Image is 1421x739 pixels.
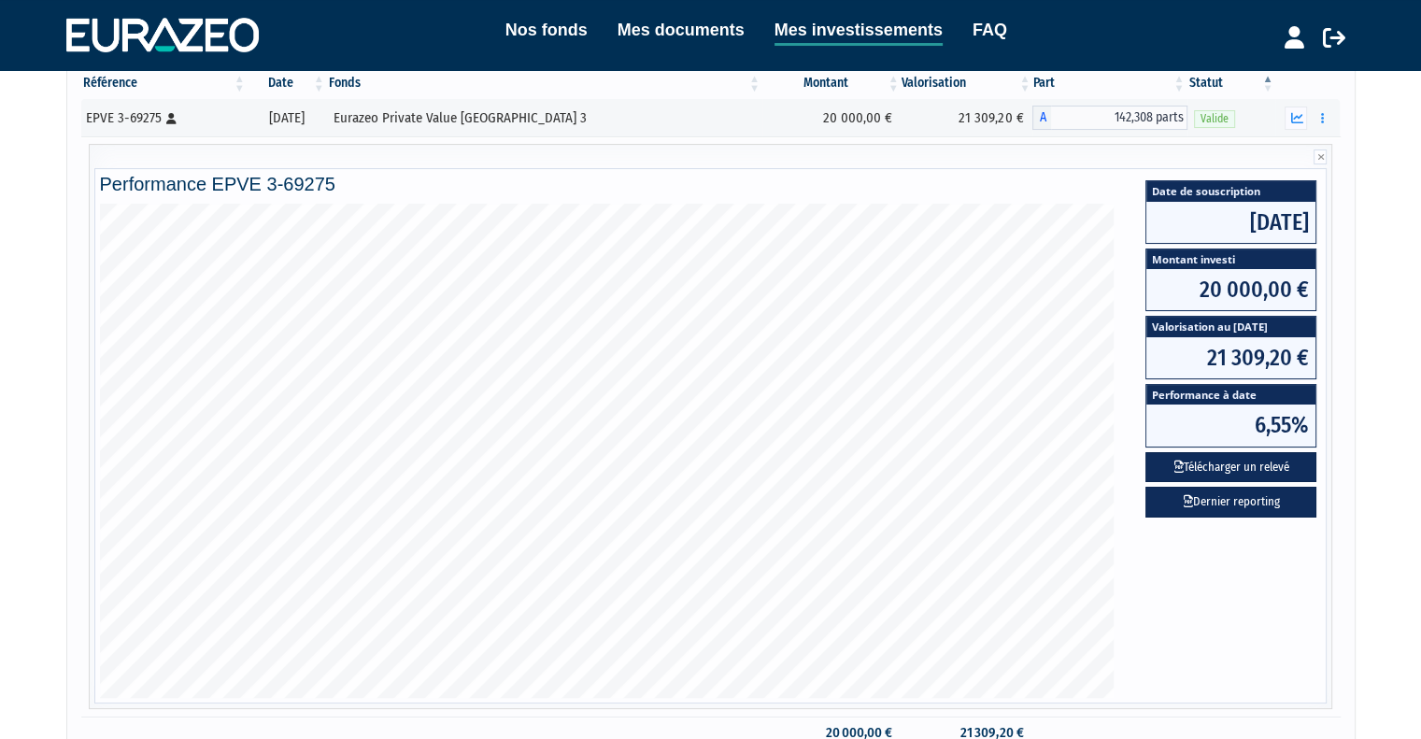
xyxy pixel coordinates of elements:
td: 20 000,00 € [762,99,902,136]
span: [DATE] [1146,202,1315,243]
span: Valorisation au [DATE] [1146,317,1315,336]
div: [DATE] [254,108,320,128]
th: Statut : activer pour trier la colonne par ordre d&eacute;croissant [1187,67,1276,99]
span: 20 000,00 € [1146,269,1315,310]
div: EPVE 3-69275 [86,108,241,128]
div: A - Eurazeo Private Value Europe 3 [1032,106,1187,130]
div: Eurazeo Private Value [GEOGRAPHIC_DATA] 3 [334,108,756,128]
img: 1732889491-logotype_eurazeo_blanc_rvb.png [66,18,259,51]
span: Valide [1194,110,1235,128]
button: Télécharger un relevé [1145,452,1316,483]
span: Performance à date [1146,385,1315,405]
span: 6,55% [1146,405,1315,446]
th: Montant: activer pour trier la colonne par ordre croissant [762,67,902,99]
span: 21 309,20 € [1146,337,1315,378]
th: Part: activer pour trier la colonne par ordre croissant [1032,67,1187,99]
a: Mes investissements [774,17,943,46]
a: Nos fonds [505,17,588,43]
span: A [1032,106,1051,130]
th: Fonds: activer pour trier la colonne par ordre croissant [327,67,762,99]
h4: Performance EPVE 3-69275 [100,174,1322,194]
span: 142,308 parts [1051,106,1187,130]
i: [Français] Personne physique [166,113,177,124]
th: Référence : activer pour trier la colonne par ordre croissant [81,67,248,99]
a: Mes documents [618,17,745,43]
a: FAQ [973,17,1007,43]
span: Date de souscription [1146,181,1315,201]
span: Montant investi [1146,249,1315,269]
th: Date: activer pour trier la colonne par ordre croissant [248,67,327,99]
td: 21 309,20 € [902,99,1033,136]
th: Valorisation: activer pour trier la colonne par ordre croissant [902,67,1033,99]
a: Dernier reporting [1145,487,1316,518]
